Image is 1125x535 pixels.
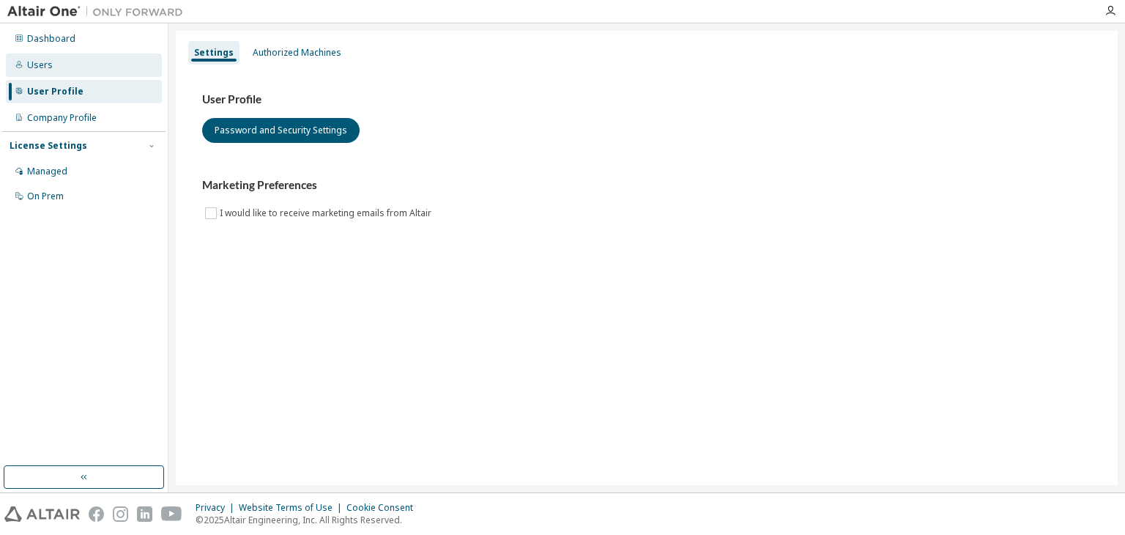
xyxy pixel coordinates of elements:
div: Settings [194,47,234,59]
div: License Settings [10,140,87,152]
p: © 2025 Altair Engineering, Inc. All Rights Reserved. [196,514,422,526]
div: Cookie Consent [346,502,422,514]
div: On Prem [27,191,64,202]
img: instagram.svg [113,506,128,522]
img: Altair One [7,4,190,19]
div: Authorized Machines [253,47,341,59]
img: altair_logo.svg [4,506,80,522]
div: Dashboard [27,33,75,45]
h3: Marketing Preferences [202,178,1091,193]
div: Privacy [196,502,239,514]
img: youtube.svg [161,506,182,522]
h3: User Profile [202,92,1091,107]
img: facebook.svg [89,506,104,522]
div: Users [27,59,53,71]
div: Managed [27,166,67,177]
div: User Profile [27,86,83,97]
div: Company Profile [27,112,97,124]
img: linkedin.svg [137,506,152,522]
div: Website Terms of Use [239,502,346,514]
button: Password and Security Settings [202,118,360,143]
label: I would like to receive marketing emails from Altair [220,204,434,222]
